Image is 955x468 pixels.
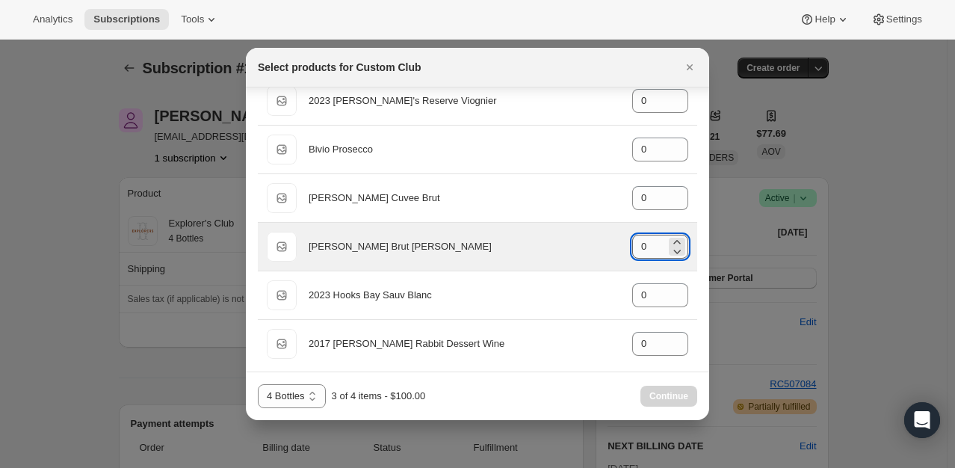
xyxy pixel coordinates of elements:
[309,239,620,254] div: [PERSON_NAME] Brut [PERSON_NAME]
[862,9,931,30] button: Settings
[309,336,620,351] div: 2017 [PERSON_NAME] Rabbit Dessert Wine
[24,9,81,30] button: Analytics
[679,57,700,78] button: Close
[309,142,620,157] div: Bivio Prosecco
[886,13,922,25] span: Settings
[84,9,169,30] button: Subscriptions
[791,9,859,30] button: Help
[332,389,426,404] div: 3 of 4 items - $100.00
[93,13,160,25] span: Subscriptions
[309,93,620,108] div: 2023 [PERSON_NAME]'s Reserve Viognier
[815,13,835,25] span: Help
[309,288,620,303] div: 2023 Hooks Bay Sauv Blanc
[172,9,228,30] button: Tools
[33,13,72,25] span: Analytics
[258,60,421,75] h2: Select products for Custom Club
[181,13,204,25] span: Tools
[309,191,620,206] div: [PERSON_NAME] Cuvee Brut
[904,402,940,438] div: Open Intercom Messenger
